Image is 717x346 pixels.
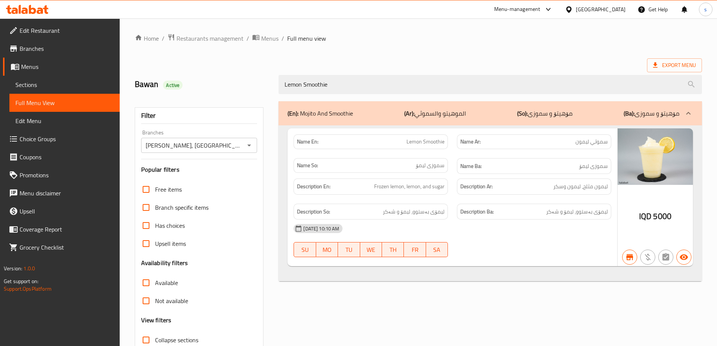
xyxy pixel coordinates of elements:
[579,162,608,171] span: سموزی لیمۆ
[385,244,401,255] span: TH
[404,242,426,257] button: FR
[404,108,414,119] b: (Ar):
[382,242,404,257] button: TH
[244,140,254,151] button: Open
[279,75,702,94] input: search
[155,278,178,287] span: Available
[3,202,120,220] a: Upsell
[135,34,159,43] a: Home
[416,162,445,169] span: سموزی لیمۆ
[141,165,257,174] h3: Popular filters
[363,244,379,255] span: WE
[23,264,35,273] span: 1.0.0
[261,34,279,43] span: Menus
[676,250,691,265] button: Available
[287,34,326,43] span: Full menu view
[426,242,448,257] button: SA
[553,182,608,191] span: ليمون مثلج، ليمون وسكر
[624,108,635,119] b: (Ba):
[3,130,120,148] a: Choice Groups
[3,220,120,238] a: Coverage Report
[20,243,114,252] span: Grocery Checklist
[3,166,120,184] a: Promotions
[20,207,114,216] span: Upsell
[429,244,445,255] span: SA
[297,162,318,169] strong: Name So:
[3,238,120,256] a: Grocery Checklist
[279,101,702,125] div: (En): Mojito And Smoothie(Ar):الموهيتو والسموثي(So):مۆهیتۆ و سموزی(Ba):مۆهیتۆ و سموزی
[20,171,114,180] span: Promotions
[618,128,693,185] img: Al_Rwad_%D8%B3%D9%85%D9%88%D8%AB%D9%8A_%D9%84%D9%8A%D9%85%D9%88%D9%86_Shkar638832352478950313.jpg
[279,125,702,282] div: (En): Mojito And Smoothie(Ar):الموهيتو والسموثي(So):مۆهیتۆ و سموزی(Ba):مۆهیتۆ و سموزی
[9,94,120,112] a: Full Menu View
[576,5,626,14] div: [GEOGRAPHIC_DATA]
[460,162,482,171] strong: Name Ba:
[282,34,284,43] li: /
[494,5,540,14] div: Menu-management
[21,62,114,71] span: Menus
[297,138,318,146] strong: Name En:
[640,250,655,265] button: Purchased item
[155,221,185,230] span: Has choices
[3,148,120,166] a: Coupons
[4,284,52,294] a: Support.OpsPlatform
[135,34,702,43] nav: breadcrumb
[20,225,114,234] span: Coverage Report
[15,80,114,89] span: Sections
[155,185,182,194] span: Free items
[155,296,188,305] span: Not available
[658,250,673,265] button: Not has choices
[404,109,466,118] p: الموهيتو والسموثي
[653,209,671,224] span: 5000
[517,108,528,119] b: (So):
[338,242,360,257] button: TU
[4,276,38,286] span: Get support on:
[177,34,244,43] span: Restaurants management
[3,40,120,58] a: Branches
[252,34,279,43] a: Menus
[155,203,209,212] span: Branch specific items
[155,335,198,344] span: Collapse sections
[517,109,572,118] p: مۆهیتۆ و سموزی
[316,242,338,257] button: MO
[167,34,244,43] a: Restaurants management
[704,5,707,14] span: s
[20,44,114,53] span: Branches
[20,26,114,35] span: Edit Restaurant
[3,58,120,76] a: Menus
[297,182,330,191] strong: Description En:
[297,244,313,255] span: SU
[135,79,270,90] h2: Bawan
[3,184,120,202] a: Menu disclaimer
[622,250,637,265] button: Branch specific item
[647,58,702,72] span: Export Menu
[460,207,494,216] strong: Description Ba:
[3,21,120,40] a: Edit Restaurant
[319,244,335,255] span: MO
[407,244,423,255] span: FR
[141,108,257,124] div: Filter
[163,82,183,89] span: Active
[406,138,445,146] span: Lemon Smoothie
[624,109,679,118] p: مۆهیتۆ و سموزی
[546,207,608,216] span: لیمۆی بەستوو، لیمۆ و شەکر
[460,182,493,191] strong: Description Ar:
[4,264,22,273] span: Version:
[163,81,183,90] div: Active
[288,109,353,118] p: Mojito And Smoothie
[141,259,188,267] h3: Availability filters
[247,34,249,43] li: /
[341,244,357,255] span: TU
[20,152,114,162] span: Coupons
[15,98,114,107] span: Full Menu View
[294,242,316,257] button: SU
[300,225,342,232] span: [DATE] 10:10 AM
[20,134,114,143] span: Choice Groups
[288,108,298,119] b: (En):
[374,182,445,191] span: Frozen lemon, lemon, and sugar
[460,138,481,146] strong: Name Ar:
[141,316,172,325] h3: View filters
[162,34,164,43] li: /
[639,209,652,224] span: IQD
[653,61,696,70] span: Export Menu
